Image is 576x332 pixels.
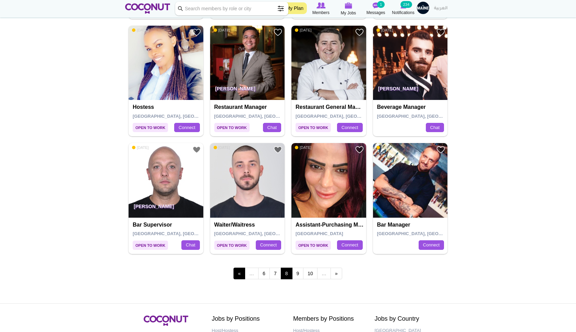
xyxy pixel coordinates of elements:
img: Coconut [144,316,188,326]
a: Connect [174,123,200,132]
h4: Bar Manager [377,222,445,228]
img: My Jobs [345,2,352,9]
p: [PERSON_NAME] [373,81,448,100]
span: [DATE] [295,145,312,150]
a: Add to Favourites [274,28,282,37]
h4: Restaurant General Manager [296,104,364,110]
small: 1 [377,1,385,8]
span: Members [312,9,329,16]
span: [DATE] [132,145,149,150]
img: Browse Members [316,2,325,9]
span: [GEOGRAPHIC_DATA] [296,231,343,236]
a: Connect [419,240,444,250]
a: Browse Members Members [307,2,335,16]
span: My Jobs [341,10,356,16]
span: [DATE] [376,145,393,150]
span: [GEOGRAPHIC_DATA], [GEOGRAPHIC_DATA] [296,114,393,119]
a: Add to Favourites [192,145,201,154]
span: 8 [281,268,292,279]
span: Open to Work [214,241,250,250]
span: [GEOGRAPHIC_DATA], [GEOGRAPHIC_DATA] [377,231,475,236]
a: My Plan [283,2,307,14]
a: Messages Messages 1 [362,2,389,16]
h2: Jobs by Positions [212,316,283,322]
h4: Waiter/Waitress [214,222,283,228]
span: [GEOGRAPHIC_DATA], [GEOGRAPHIC_DATA] [133,114,230,119]
a: Add to Favourites [274,145,282,154]
input: Search members by role or city [175,2,288,15]
h4: Restaurant Manager [214,104,283,110]
a: 7 [269,268,281,279]
p: [PERSON_NAME] [129,199,203,218]
a: Chat [263,123,281,132]
span: [GEOGRAPHIC_DATA], [GEOGRAPHIC_DATA] [214,231,312,236]
a: ‹ previous [233,268,245,279]
a: Add to Favourites [355,28,364,37]
h4: Beverage manager [377,104,445,110]
img: Notifications [400,2,406,9]
a: العربية [431,2,451,15]
h2: Jobs by Country [375,316,446,322]
span: [DATE] [376,28,393,33]
a: next › [331,268,342,279]
span: Open to Work [133,241,168,250]
small: 234 [400,1,412,8]
span: Open to Work [296,241,331,250]
span: Open to Work [133,123,168,132]
a: Notifications Notifications 234 [389,2,417,16]
span: … [245,268,259,279]
span: [GEOGRAPHIC_DATA], [GEOGRAPHIC_DATA] [214,114,312,119]
span: [DATE] [132,28,149,33]
span: [GEOGRAPHIC_DATA], [GEOGRAPHIC_DATA] [377,114,475,119]
h4: assistant-purchasing manager [296,222,364,228]
a: 10 [303,268,317,279]
a: 6 [258,268,270,279]
span: … [317,268,331,279]
a: Chat [426,123,444,132]
h2: Members by Positions [293,316,364,322]
img: Home [125,3,170,14]
a: Connect [337,240,362,250]
span: [DATE] [214,145,230,150]
a: Connect [337,123,362,132]
img: Messages [372,2,379,9]
span: [DATE] [214,28,230,33]
a: Add to Favourites [436,145,445,154]
span: [GEOGRAPHIC_DATA], [GEOGRAPHIC_DATA] [133,231,230,236]
a: Connect [256,240,281,250]
a: 9 [292,268,304,279]
span: Open to Work [214,123,250,132]
a: Add to Favourites [355,145,364,154]
a: Chat [181,240,200,250]
span: Open to Work [296,123,331,132]
a: Add to Favourites [192,28,201,37]
span: Notifications [392,9,414,16]
a: My Jobs My Jobs [335,2,362,16]
p: [PERSON_NAME] [210,81,285,100]
a: Add to Favourites [436,28,445,37]
h4: Bar Supervisor [133,222,201,228]
span: [DATE] [295,28,312,33]
h4: Hostess [133,104,201,110]
span: Messages [367,9,385,16]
